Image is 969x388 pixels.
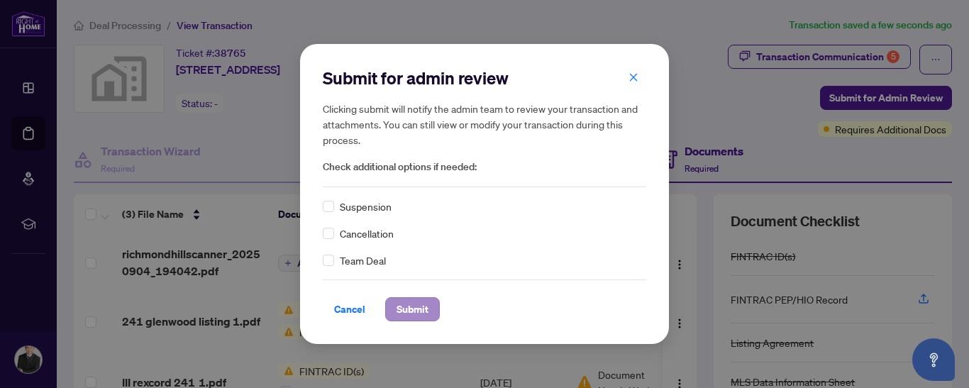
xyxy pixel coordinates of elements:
[323,297,377,321] button: Cancel
[340,226,394,241] span: Cancellation
[334,298,365,321] span: Cancel
[912,338,955,381] button: Open asap
[629,72,638,82] span: close
[323,67,646,89] h2: Submit for admin review
[340,253,386,268] span: Team Deal
[323,101,646,148] h5: Clicking submit will notify the admin team to review your transaction and attachments. You can st...
[385,297,440,321] button: Submit
[323,159,646,175] span: Check additional options if needed:
[340,199,392,214] span: Suspension
[397,298,428,321] span: Submit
